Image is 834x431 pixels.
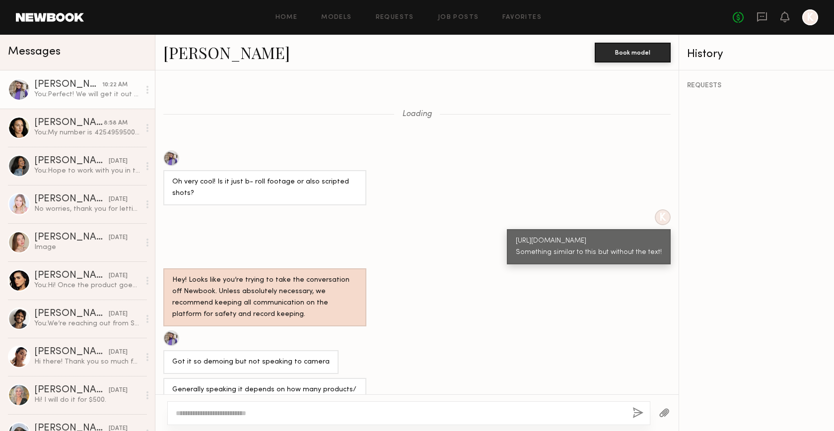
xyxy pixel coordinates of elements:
a: Job Posts [438,14,479,21]
div: You: Perfect! We will get it out shortly! We need the video [DATE] at the latest! [34,90,140,99]
button: Book model [595,43,671,62]
div: Hi! I will do it for $500. [34,395,140,405]
a: [PERSON_NAME] [163,42,290,63]
a: Requests [376,14,414,21]
div: [PERSON_NAME] [34,80,102,90]
div: [DATE] [109,348,128,357]
div: [URL][DOMAIN_NAME] Something similar to this but without the text! [516,236,662,258]
div: You: Hope to work with you in the future! [34,166,140,176]
span: Loading [402,110,432,119]
a: Models [321,14,351,21]
div: [PERSON_NAME] [34,385,109,395]
div: [PERSON_NAME] [34,118,104,128]
div: 8:58 AM [104,119,128,128]
div: [DATE] [109,195,128,204]
div: No worries, thank you for letting me know :) Looking forward to the shoot! [34,204,140,214]
div: [DATE] [109,233,128,243]
div: [DATE] [109,309,128,319]
div: [DATE] [109,271,128,281]
a: Home [276,14,298,21]
div: [PERSON_NAME] [34,194,109,204]
a: K [802,9,818,25]
div: [PERSON_NAME] [34,271,109,281]
div: History [687,49,826,60]
a: Favorites [502,14,542,21]
div: Got it so demoing but not speaking to camera [172,357,330,368]
div: [PERSON_NAME] [34,347,109,357]
div: 10:22 AM [102,80,128,90]
div: [PERSON_NAME] [34,156,109,166]
span: Messages [8,46,61,58]
div: You: We’re reaching out from SUTRA—we’ll be at a trade show this week in [GEOGRAPHIC_DATA] at the... [34,319,140,328]
div: Hey! Looks like you’re trying to take the conversation off Newbook. Unless absolutely necessary, ... [172,275,357,320]
div: Hi there! Thank you so much for reaching out and considering me for this opportunity , I’d love t... [34,357,140,367]
div: REQUESTS [687,82,826,89]
a: Book model [595,48,671,56]
div: You: Hi! Once the product goes live I can share! [34,281,140,290]
div: Image [34,243,140,252]
div: [PERSON_NAME] [34,309,109,319]
div: You: My number is 4254959500- please let me know if you need any assistance- our parking is close... [34,128,140,137]
div: [PERSON_NAME] [34,233,109,243]
div: Oh very cool! Is it just b- roll footage or also scripted shots? [172,177,357,199]
div: [DATE] [109,157,128,166]
div: [DATE] [109,386,128,395]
